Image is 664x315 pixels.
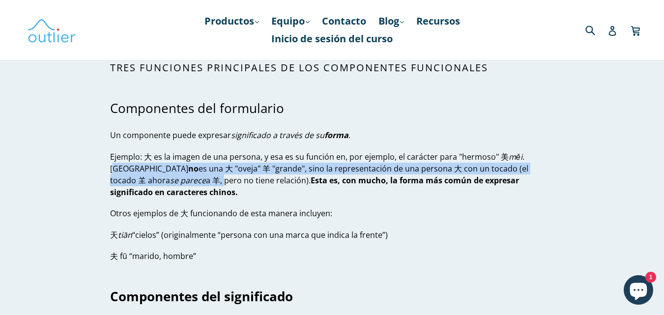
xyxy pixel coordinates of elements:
[110,175,519,198] font: Esta es, con mucho, la forma más común de expresar significado en caracteres chinos.
[200,12,264,30] a: Productos
[322,14,366,28] font: Contacto
[411,12,465,30] a: Recursos
[374,12,409,30] a: Blog
[271,32,393,45] font: Inicio de sesión del curso
[110,251,196,261] font: 夫 fū “marido, hombre”
[118,229,132,240] font: tiān
[188,163,199,174] font: no
[509,151,522,162] font: měi
[110,130,231,141] font: Un componente puede expresar
[132,229,388,240] font: “cielos” (originalmente “persona con una marca que indica la frente”)
[231,130,324,141] font: significado a través de su
[317,12,371,30] a: Contacto
[348,130,350,141] font: .
[416,14,460,28] font: Recursos
[266,12,315,30] a: Equipo
[170,175,206,186] font: se parece
[110,61,488,74] font: Tres funciones principales de los componentes funcionales
[110,229,118,240] font: 天
[110,151,509,162] font: Ejemplo: 大 es la imagen de una persona, y esa es su función en, por ejemplo, el carácter para "he...
[621,275,656,307] inbox-online-store-chat: Chat de la tienda online de Shopify
[27,16,76,44] img: Lingüística de valores atípicos
[110,151,524,174] font: . [GEOGRAPHIC_DATA]
[206,175,311,186] font: a 羊, pero no tiene relación).
[110,99,284,117] font: Componentes del formulario
[378,14,399,28] font: Blog
[110,287,293,305] font: Componentes del significado
[110,208,332,219] font: Otros ejemplos de 大 funcionando de esta manera incluyen:
[204,14,254,28] font: Productos
[110,163,528,186] font: es una 大 "oveja" 羊 "grande", sino la representación de una persona 大 con un tocado (el tocado 𦍌 a...
[583,20,610,40] input: Buscar
[266,30,398,48] a: Inicio de sesión del curso
[271,14,305,28] font: Equipo
[324,130,348,141] font: forma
